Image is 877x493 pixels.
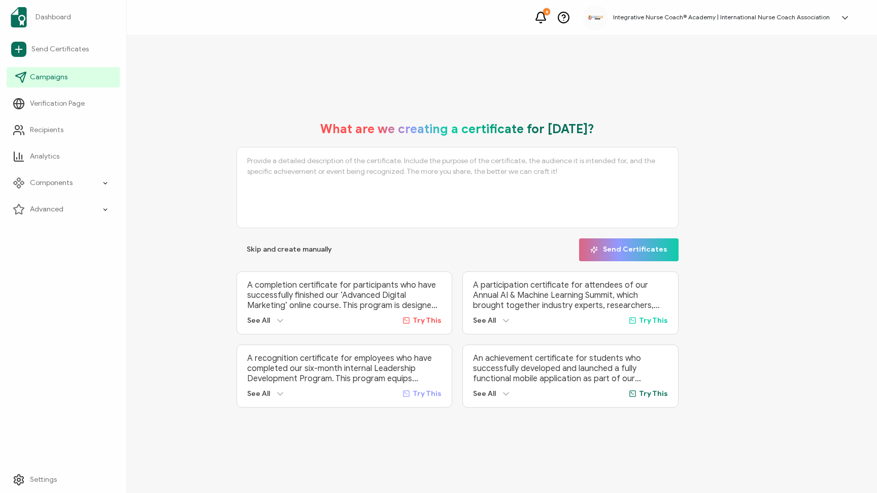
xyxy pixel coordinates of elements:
span: See All [473,316,496,325]
span: Verification Page [30,99,85,109]
a: Recipients [7,120,120,140]
p: An achievement certificate for students who successfully developed and launched a fully functiona... [473,353,668,384]
span: Try This [413,389,442,398]
p: A completion certificate for participants who have successfully finished our ‘Advanced Digital Ma... [247,280,442,311]
span: Send Certificates [590,246,667,254]
span: Advanced [30,204,63,214]
img: 777b0dc1-7b55-4a88-919b-bb5ced834ee0.png [588,15,603,19]
span: See All [473,389,496,398]
span: Try This [413,316,442,325]
div: 8 [543,8,550,15]
p: A participation certificate for attendees of our Annual AI & Machine Learning Summit, which broug... [473,280,668,311]
p: A recognition certificate for employees who have completed our six-month internal Leadership Deve... [247,353,442,384]
a: Dashboard [7,3,120,32]
span: Recipients [30,125,63,135]
span: Send Certificates [31,44,89,54]
span: See All [247,389,270,398]
a: Campaigns [7,67,120,87]
iframe: Chat Widget [826,444,877,493]
a: Send Certificates [7,38,120,61]
h5: Integrative Nurse Coach® Academy | International Nurse Coach Association [613,14,830,21]
span: See All [247,316,270,325]
button: Skip and create manually [237,238,342,261]
span: Try This [639,316,668,325]
span: Components [30,178,73,188]
button: Send Certificates [579,238,679,261]
span: Settings [30,475,57,485]
span: Analytics [30,151,59,162]
span: Try This [639,389,668,398]
a: Analytics [7,146,120,167]
span: Skip and create manually [247,246,332,253]
span: Dashboard [36,12,71,22]
img: sertifier-logomark-colored.svg [11,7,27,27]
a: Verification Page [7,94,120,114]
span: Campaigns [30,72,68,82]
a: Settings [7,470,120,490]
h1: What are we creating a certificate for [DATE]? [320,121,594,137]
